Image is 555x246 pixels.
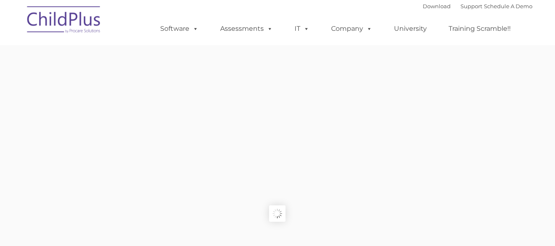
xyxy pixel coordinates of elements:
a: University [386,21,435,37]
img: ChildPlus by Procare Solutions [23,0,105,41]
a: IT [286,21,318,37]
a: Support [461,3,482,9]
a: Schedule A Demo [484,3,532,9]
a: Training Scramble!! [440,21,519,37]
a: Software [152,21,207,37]
a: Assessments [212,21,281,37]
font: | [423,3,532,9]
a: Download [423,3,451,9]
a: Company [323,21,380,37]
